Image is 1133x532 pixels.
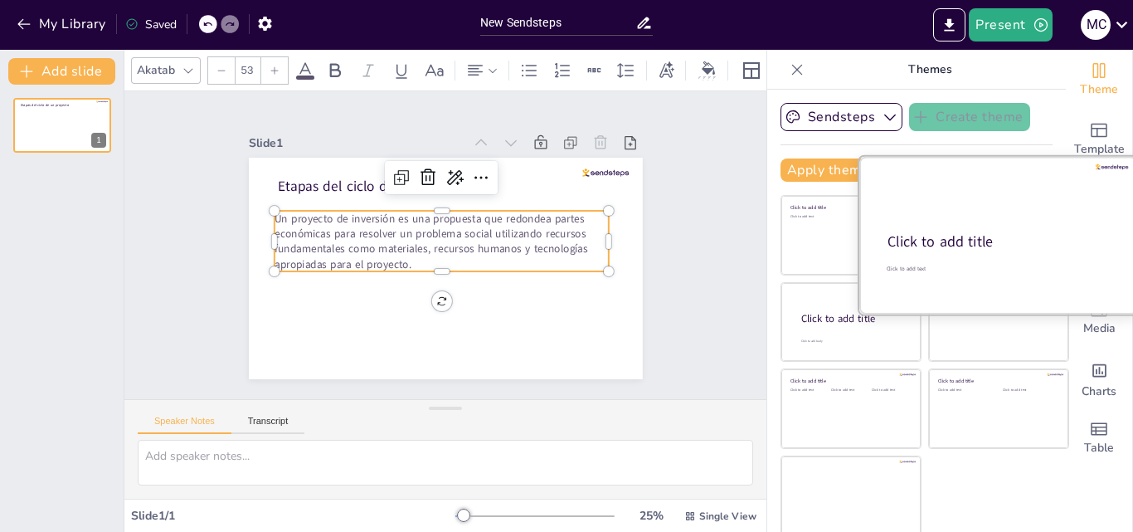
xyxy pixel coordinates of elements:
[654,57,678,84] div: Text effects
[1074,140,1125,159] span: Template
[696,61,721,79] div: Background color
[938,388,990,393] div: Click to add text
[790,215,909,219] div: Click to add text
[134,59,178,81] div: Akatab
[1080,81,1118,99] span: Theme
[790,378,909,384] div: Click to add title
[801,339,906,344] div: Click to add body
[278,177,614,197] p: tapas del ciclo de un proyecto
[12,11,113,37] button: My Library
[249,135,464,151] div: Slide 1
[887,232,1107,252] div: Click to add title
[21,103,105,108] p: tapas del ciclo de un proyecto
[1081,10,1111,40] div: M C
[938,378,1057,384] div: Click to add title
[1066,289,1132,349] div: Add images, graphics, shapes or video
[831,388,868,393] div: Click to add text
[1066,349,1132,408] div: Add charts and graphs
[1066,110,1132,169] div: Add ready made slides
[631,508,671,524] div: 25 %
[1066,408,1132,468] div: Add a table
[1081,8,1111,41] button: M C
[91,133,106,148] div: 1
[780,103,902,131] button: Sendsteps
[790,388,828,393] div: Click to add text
[13,98,111,153] div: 1
[21,103,22,108] span: E
[933,8,965,41] button: Export to PowerPoint
[131,508,455,524] div: Slide 1 / 1
[810,50,1049,90] p: Themes
[780,159,954,182] button: Apply theme to all slides
[480,11,635,35] input: Insert title
[1084,439,1114,457] span: Table
[1003,388,1055,393] div: Click to add text
[278,177,285,196] span: E
[969,8,1052,41] button: Present
[801,312,907,326] div: Click to add title
[231,416,305,434] button: Transcript
[8,58,115,85] button: Add slide
[1082,383,1116,401] span: Charts
[138,416,231,434] button: Speaker Notes
[790,204,909,211] div: Click to add title
[872,388,909,393] div: Click to add text
[1083,320,1116,338] span: Media
[699,510,756,523] span: Single View
[909,103,1030,131] button: Create theme
[125,17,177,32] div: Saved
[275,211,610,271] p: Un proyecto de inversión es una propuesta que redondea partes económicas para resolver un problem...
[887,265,1108,272] div: Click to add text
[738,57,765,84] div: Layout
[1066,50,1132,110] div: Change the overall theme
